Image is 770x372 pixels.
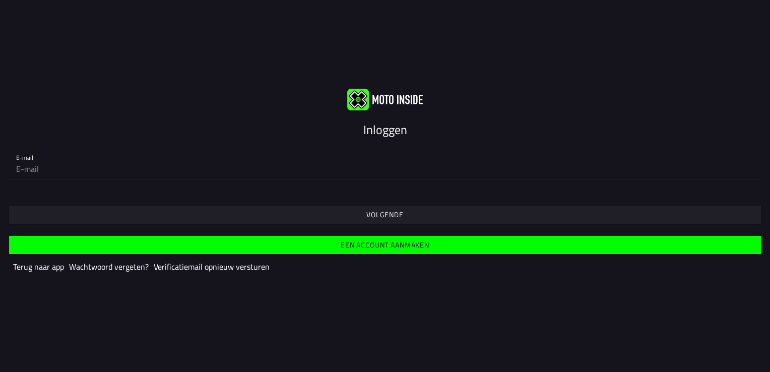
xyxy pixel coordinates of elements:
a: Verificatiemail opnieuw versturen [154,261,270,273]
a: Wachtwoord vergeten? [69,261,149,273]
a: Terug naar app [13,261,64,273]
ion-button: Een account aanmaken [9,236,761,254]
input: E-mail [16,159,754,179]
ion-text: Inloggen [363,120,407,139]
ion-text: Volgende [366,211,404,218]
